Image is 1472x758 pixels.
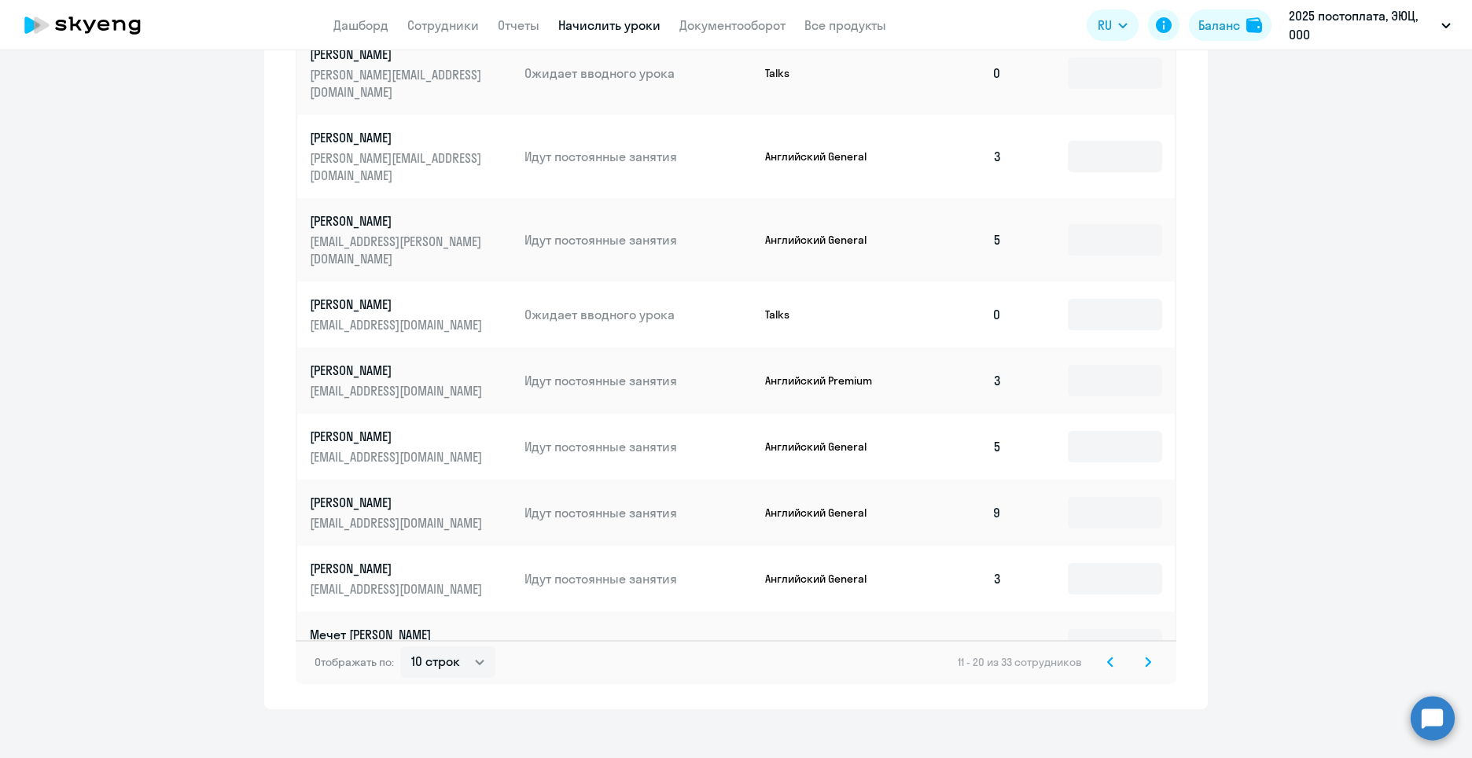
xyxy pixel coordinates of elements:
[524,231,753,248] p: Идут постоянные занятия
[765,373,883,388] p: Английский Premium
[765,233,883,247] p: Английский General
[904,115,1014,198] td: 3
[904,31,1014,115] td: 0
[1246,17,1262,33] img: balance
[1289,6,1435,44] p: 2025 постоплата, ЭЮЦ, ООО
[904,281,1014,348] td: 0
[310,580,486,598] p: [EMAIL_ADDRESS][DOMAIN_NAME]
[904,480,1014,546] td: 9
[765,572,883,586] p: Английский General
[765,506,883,520] p: Английский General
[904,612,1014,678] td: 4
[407,17,479,33] a: Сотрудники
[904,348,1014,414] td: 3
[310,362,512,399] a: [PERSON_NAME][EMAIL_ADDRESS][DOMAIN_NAME]
[310,626,486,643] p: Мечет [PERSON_NAME]
[904,198,1014,281] td: 5
[333,17,388,33] a: Дашборд
[524,438,753,455] p: Идут постоянные занятия
[558,17,661,33] a: Начислить уроки
[310,514,486,532] p: [EMAIL_ADDRESS][DOMAIN_NAME]
[765,66,883,80] p: Talks
[1189,9,1271,41] button: Балансbalance
[904,546,1014,612] td: 3
[310,296,486,313] p: [PERSON_NAME]
[524,372,753,389] p: Идут постоянные занятия
[310,212,486,230] p: [PERSON_NAME]
[310,212,512,267] a: [PERSON_NAME][EMAIL_ADDRESS][PERSON_NAME][DOMAIN_NAME]
[1281,6,1459,44] button: 2025 постоплата, ЭЮЦ, ООО
[310,560,486,577] p: [PERSON_NAME]
[310,382,486,399] p: [EMAIL_ADDRESS][DOMAIN_NAME]
[310,428,512,465] a: [PERSON_NAME][EMAIL_ADDRESS][DOMAIN_NAME]
[310,149,486,184] p: [PERSON_NAME][EMAIL_ADDRESS][DOMAIN_NAME]
[498,17,539,33] a: Отчеты
[310,129,486,146] p: [PERSON_NAME]
[310,296,512,333] a: [PERSON_NAME][EMAIL_ADDRESS][DOMAIN_NAME]
[315,655,394,669] span: Отображать по:
[310,316,486,333] p: [EMAIL_ADDRESS][DOMAIN_NAME]
[904,414,1014,480] td: 5
[958,655,1082,669] span: 11 - 20 из 33 сотрудников
[310,428,486,445] p: [PERSON_NAME]
[310,494,512,532] a: [PERSON_NAME][EMAIL_ADDRESS][DOMAIN_NAME]
[524,64,753,82] p: Ожидает вводного урока
[310,66,486,101] p: [PERSON_NAME][EMAIL_ADDRESS][DOMAIN_NAME]
[765,440,883,454] p: Английский General
[310,46,486,63] p: [PERSON_NAME]
[310,362,486,379] p: [PERSON_NAME]
[765,638,883,652] p: Английский General
[310,129,512,184] a: [PERSON_NAME][PERSON_NAME][EMAIL_ADDRESS][DOMAIN_NAME]
[524,306,753,323] p: Ожидает вводного урока
[765,149,883,164] p: Английский General
[1198,16,1240,35] div: Баланс
[679,17,786,33] a: Документооборот
[524,636,753,653] p: Идут постоянные занятия
[310,448,486,465] p: [EMAIL_ADDRESS][DOMAIN_NAME]
[524,148,753,165] p: Идут постоянные занятия
[310,560,512,598] a: [PERSON_NAME][EMAIL_ADDRESS][DOMAIN_NAME]
[765,307,883,322] p: Talks
[310,626,512,664] a: Мечет [PERSON_NAME][EMAIL_ADDRESS][DOMAIN_NAME]
[310,494,486,511] p: [PERSON_NAME]
[310,46,512,101] a: [PERSON_NAME][PERSON_NAME][EMAIL_ADDRESS][DOMAIN_NAME]
[1098,16,1112,35] span: RU
[524,504,753,521] p: Идут постоянные занятия
[804,17,886,33] a: Все продукты
[310,233,486,267] p: [EMAIL_ADDRESS][PERSON_NAME][DOMAIN_NAME]
[524,570,753,587] p: Идут постоянные занятия
[1087,9,1139,41] button: RU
